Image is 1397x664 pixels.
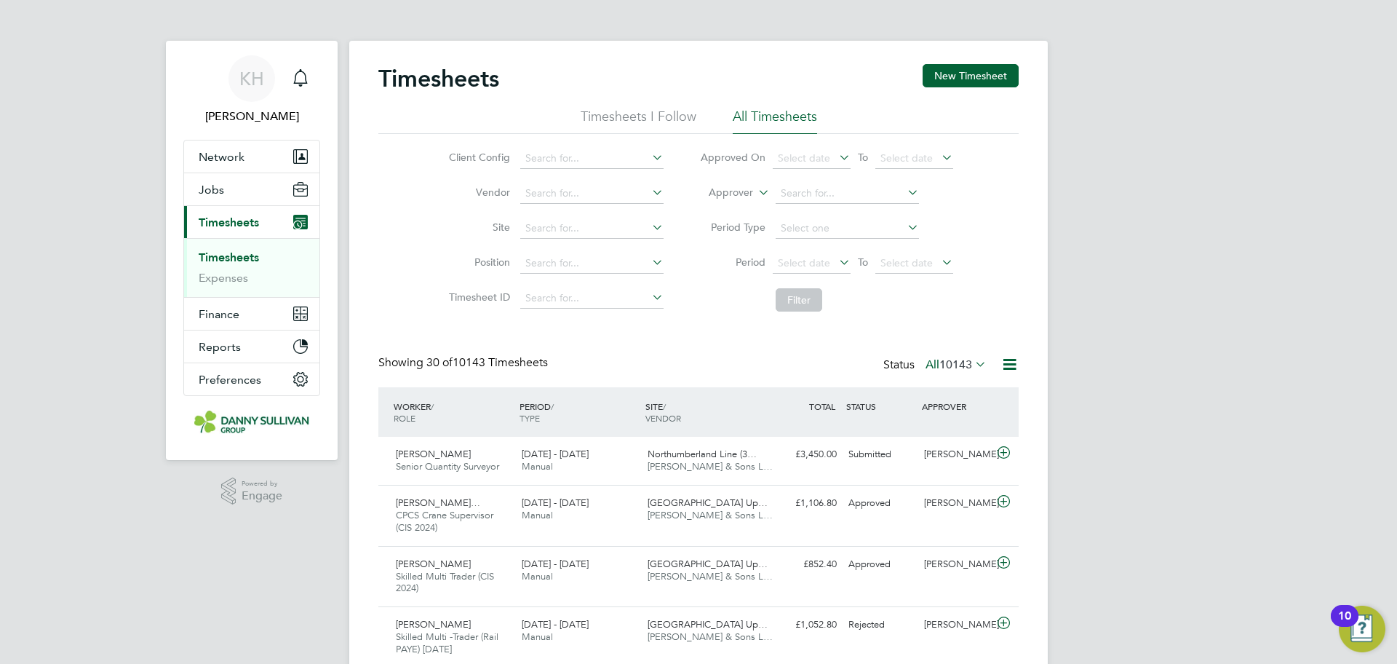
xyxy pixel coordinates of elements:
[199,340,241,354] span: Reports
[520,149,664,169] input: Search for...
[700,151,765,164] label: Approved On
[239,69,264,88] span: KH
[396,570,494,595] span: Skilled Multi Trader (CIS 2024)
[1339,606,1385,652] button: Open Resource Center, 10 new notifications
[199,307,239,321] span: Finance
[648,618,768,631] span: [GEOGRAPHIC_DATA] Up…
[918,613,994,637] div: [PERSON_NAME]
[809,400,835,412] span: TOTAL
[939,357,972,372] span: 10143
[199,183,224,197] span: Jobs
[648,509,773,521] span: [PERSON_NAME] & Sons L…
[880,151,933,165] span: Select date
[733,108,817,134] li: All Timesheets
[1338,616,1351,635] div: 10
[445,290,510,304] label: Timesheet ID
[396,497,480,509] span: [PERSON_NAME]…
[767,443,843,467] div: £3,450.00
[183,108,320,125] span: Katie Holland
[645,412,681,424] span: VENDOR
[431,400,434,412] span: /
[184,206,319,238] button: Timesheets
[184,298,319,330] button: Finance
[199,271,248,285] a: Expenses
[242,490,282,502] span: Engage
[183,411,320,434] a: Go to home page
[663,400,666,412] span: /
[426,355,453,370] span: 30 of
[581,108,696,134] li: Timesheets I Follow
[648,631,773,643] span: [PERSON_NAME] & Sons L…
[199,250,259,264] a: Timesheets
[221,478,283,505] a: Powered byEngage
[396,460,499,473] span: Senior Quantity Surveyor
[445,256,510,269] label: Position
[688,186,753,200] label: Approver
[700,256,765,269] label: Period
[396,448,471,460] span: [PERSON_NAME]
[778,151,830,165] span: Select date
[843,613,918,637] div: Rejected
[776,288,822,312] button: Filter
[767,491,843,515] div: £1,106.80
[396,558,471,570] span: [PERSON_NAME]
[700,221,765,234] label: Period Type
[184,238,319,297] div: Timesheets
[378,64,499,93] h2: Timesheets
[522,448,589,460] span: [DATE] - [DATE]
[522,570,553,582] span: Manual
[522,618,589,631] span: [DATE] - [DATE]
[184,173,319,205] button: Jobs
[522,509,553,521] span: Manual
[522,631,553,643] span: Manual
[183,55,320,125] a: KH[PERSON_NAME]
[522,497,589,509] span: [DATE] - [DATE]
[396,631,498,655] span: Skilled Multi -Trader (Rail PAYE) [DATE]
[551,400,554,412] span: /
[843,491,918,515] div: Approved
[445,151,510,164] label: Client Config
[778,256,830,269] span: Select date
[648,448,757,460] span: Northumberland Line (3…
[918,393,994,419] div: APPROVER
[843,553,918,577] div: Approved
[520,183,664,204] input: Search for...
[923,64,1019,87] button: New Timesheet
[426,355,548,370] span: 10143 Timesheets
[394,412,415,424] span: ROLE
[776,218,919,239] input: Select one
[199,150,244,164] span: Network
[445,221,510,234] label: Site
[880,256,933,269] span: Select date
[767,613,843,637] div: £1,052.80
[520,288,664,309] input: Search for...
[520,253,664,274] input: Search for...
[926,357,987,372] label: All
[378,355,551,371] div: Showing
[853,148,872,167] span: To
[843,443,918,467] div: Submitted
[520,218,664,239] input: Search for...
[520,412,540,424] span: TYPE
[918,491,994,515] div: [PERSON_NAME]
[166,41,338,460] nav: Main navigation
[390,393,516,431] div: WORKER
[648,460,773,473] span: [PERSON_NAME] & Sons L…
[883,355,990,376] div: Status
[767,553,843,577] div: £852.40
[776,183,919,204] input: Search for...
[516,393,642,431] div: PERIOD
[396,509,493,534] span: CPCS Crane Supervisor (CIS 2024)
[918,553,994,577] div: [PERSON_NAME]
[184,331,319,363] button: Reports
[642,393,768,431] div: SITE
[396,618,471,631] span: [PERSON_NAME]
[853,253,872,272] span: To
[199,373,261,387] span: Preferences
[522,558,589,570] span: [DATE] - [DATE]
[184,141,319,173] button: Network
[648,497,768,509] span: [GEOGRAPHIC_DATA] Up…
[199,216,259,229] span: Timesheets
[843,393,918,419] div: STATUS
[194,411,309,434] img: dannysullivan-logo-retina.png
